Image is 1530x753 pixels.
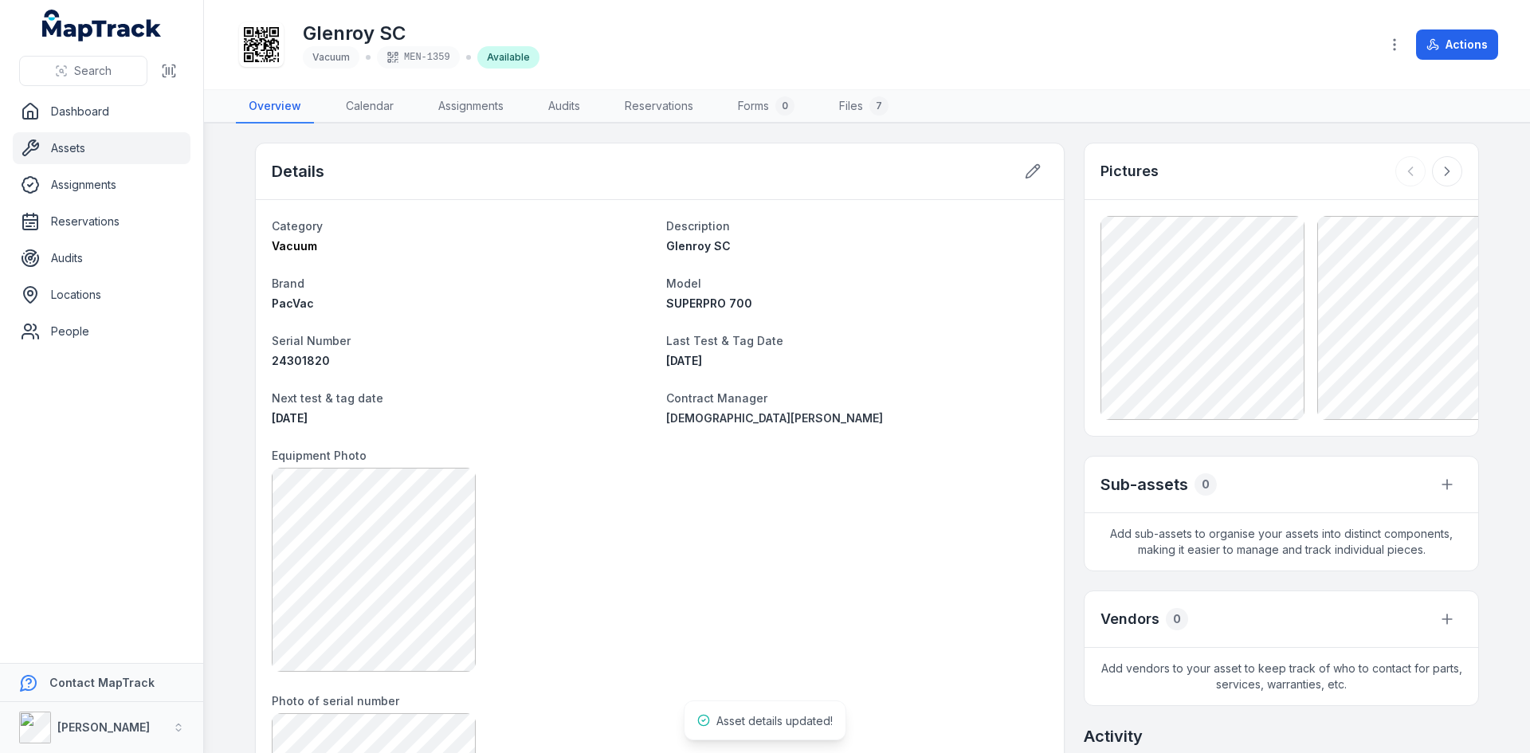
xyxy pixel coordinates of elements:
[272,411,308,425] time: 2/6/2026, 10:25:00 AM
[19,56,147,86] button: Search
[1085,648,1478,705] span: Add vendors to your asset to keep track of who to contact for parts, services, warranties, etc.
[1166,608,1188,630] div: 0
[666,276,701,290] span: Model
[426,90,516,124] a: Assignments
[1100,473,1188,496] h2: Sub-assets
[666,219,730,233] span: Description
[272,391,383,405] span: Next test & tag date
[1100,160,1159,182] h3: Pictures
[272,219,323,233] span: Category
[13,316,190,347] a: People
[1195,473,1217,496] div: 0
[725,90,807,124] a: Forms0
[13,132,190,164] a: Assets
[49,676,155,689] strong: Contact MapTrack
[272,296,314,310] span: PacVac
[666,239,731,253] span: Glenroy SC
[236,90,314,124] a: Overview
[333,90,406,124] a: Calendar
[477,46,539,69] div: Available
[272,334,351,347] span: Serial Number
[1416,29,1498,60] button: Actions
[1100,608,1159,630] h3: Vendors
[775,96,794,116] div: 0
[272,449,367,462] span: Equipment Photo
[42,10,162,41] a: MapTrack
[666,296,752,310] span: SUPERPRO 700
[74,63,112,79] span: Search
[666,334,783,347] span: Last Test & Tag Date
[312,51,350,63] span: Vacuum
[13,279,190,311] a: Locations
[666,410,1048,426] a: [DEMOGRAPHIC_DATA][PERSON_NAME]
[272,239,317,253] span: Vacuum
[272,411,308,425] span: [DATE]
[13,96,190,127] a: Dashboard
[57,720,150,734] strong: [PERSON_NAME]
[535,90,593,124] a: Audits
[13,169,190,201] a: Assignments
[13,242,190,274] a: Audits
[1085,513,1478,571] span: Add sub-assets to organise your assets into distinct components, making it easier to manage and t...
[377,46,460,69] div: MEN-1359
[869,96,889,116] div: 7
[13,206,190,237] a: Reservations
[1084,725,1143,747] h2: Activity
[666,391,767,405] span: Contract Manager
[666,354,702,367] span: [DATE]
[272,160,324,182] h2: Details
[272,694,399,708] span: Photo of serial number
[272,276,304,290] span: Brand
[612,90,706,124] a: Reservations
[666,354,702,367] time: 8/6/2025, 11:25:00 AM
[303,21,539,46] h1: Glenroy SC
[716,714,833,728] span: Asset details updated!
[826,90,901,124] a: Files7
[272,354,330,367] span: 24301820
